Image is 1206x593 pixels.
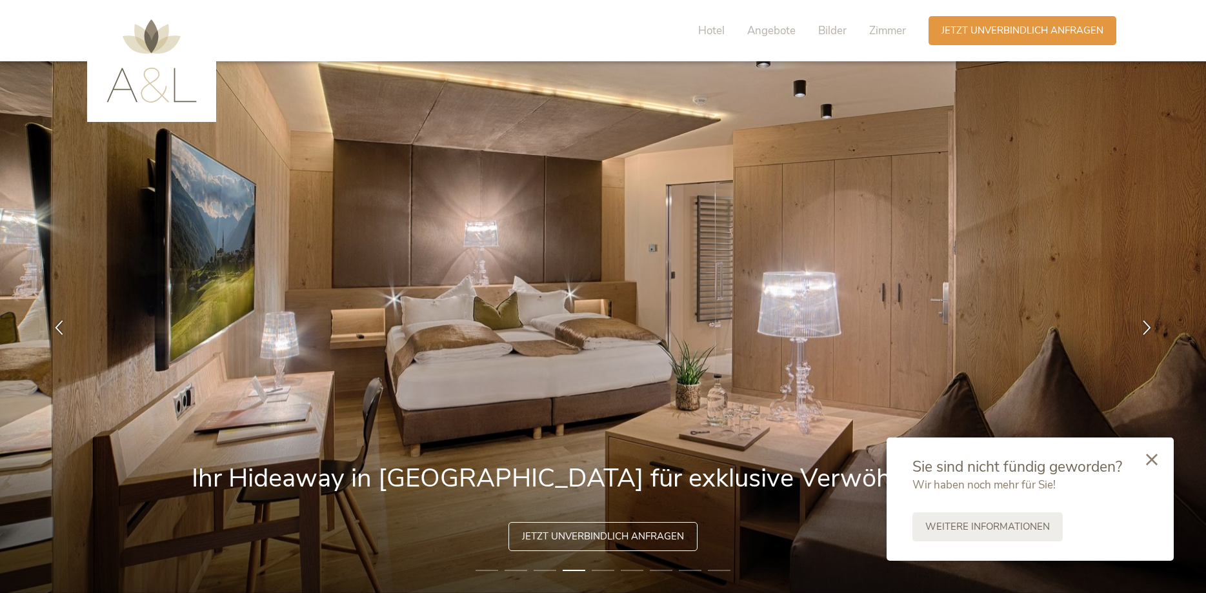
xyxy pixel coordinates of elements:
span: Angebote [747,23,796,38]
span: Zimmer [869,23,906,38]
span: Bilder [818,23,847,38]
span: Jetzt unverbindlich anfragen [522,530,684,543]
span: Sie sind nicht fündig geworden? [912,457,1122,477]
span: Hotel [698,23,725,38]
img: AMONTI & LUNARIS Wellnessresort [106,19,197,103]
span: Weitere Informationen [925,520,1050,534]
span: Jetzt unverbindlich anfragen [941,24,1103,37]
span: Wir haben noch mehr für Sie! [912,477,1056,492]
a: Weitere Informationen [912,512,1063,541]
